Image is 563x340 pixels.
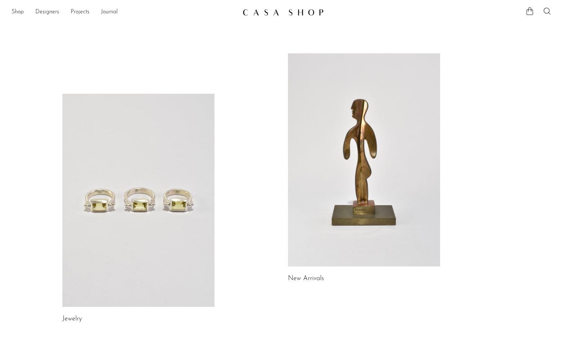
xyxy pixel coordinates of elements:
nav: Desktop navigation [12,6,237,18]
a: Journal [101,8,118,17]
a: New Arrivals [288,275,324,282]
a: Jewelry [62,316,82,322]
ul: NEW HEADER MENU [12,6,237,18]
a: Shop [12,8,24,17]
a: Projects [71,8,89,17]
a: Designers [35,8,59,17]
